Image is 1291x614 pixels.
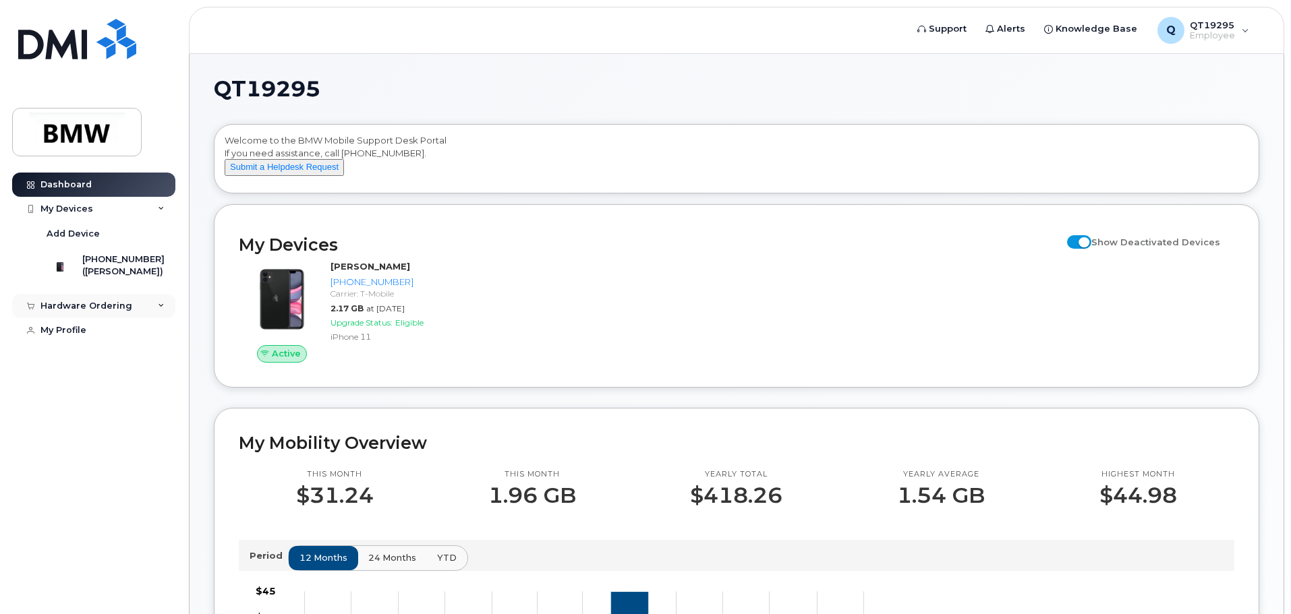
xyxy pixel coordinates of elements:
[225,161,344,172] a: Submit a Helpdesk Request
[239,235,1060,255] h2: My Devices
[296,483,374,508] p: $31.24
[1099,483,1177,508] p: $44.98
[437,551,457,564] span: YTD
[239,260,476,363] a: Active[PERSON_NAME][PHONE_NUMBER]Carrier: T-Mobile2.17 GBat [DATE]Upgrade Status:EligibleiPhone 11
[366,303,405,313] span: at [DATE]
[1099,469,1177,480] p: Highest month
[488,483,576,508] p: 1.96 GB
[225,134,1249,188] div: Welcome to the BMW Mobile Support Desk Portal If you need assistance, call [PHONE_NUMBER].
[897,483,985,508] p: 1.54 GB
[296,469,374,480] p: This month
[250,267,314,332] img: iPhone_11.jpg
[214,79,320,99] span: QT19295
[256,585,276,597] tspan: $45
[331,331,470,342] div: iPhone 11
[331,276,470,288] div: [PHONE_NUMBER]
[368,551,416,564] span: 24 months
[897,469,985,480] p: Yearly average
[272,347,301,360] span: Active
[1091,237,1220,247] span: Show Deactivated Devices
[331,261,410,272] strong: [PERSON_NAME]
[250,549,288,562] p: Period
[239,433,1234,453] h2: My Mobility Overview
[331,303,364,313] span: 2.17 GB
[225,159,344,176] button: Submit a Helpdesk Request
[690,469,782,480] p: Yearly total
[395,317,424,328] span: Eligible
[488,469,576,480] p: This month
[331,317,393,328] span: Upgrade Status:
[690,483,782,508] p: $418.26
[331,288,470,299] div: Carrier: T-Mobile
[1232,555,1281,604] iframe: Messenger Launcher
[1067,229,1078,240] input: Show Deactivated Devices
